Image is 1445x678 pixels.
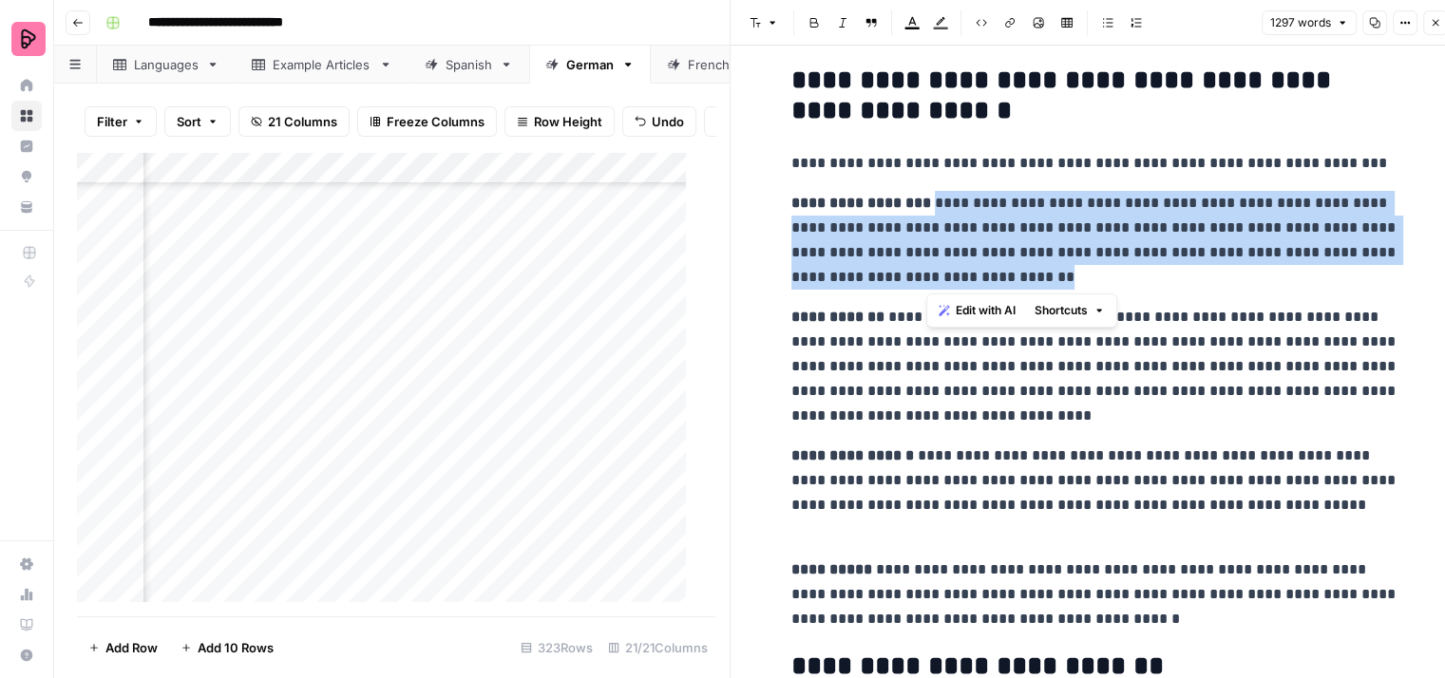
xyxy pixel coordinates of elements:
[134,55,199,74] div: Languages
[11,579,42,610] a: Usage
[238,106,350,137] button: 21 Columns
[97,46,236,84] a: Languages
[85,106,157,137] button: Filter
[11,70,42,101] a: Home
[97,112,127,131] span: Filter
[11,640,42,670] button: Help + Support
[513,632,600,663] div: 323 Rows
[956,302,1016,319] span: Edit with AI
[446,55,492,74] div: Spanish
[11,549,42,579] a: Settings
[529,46,651,84] a: German
[177,112,201,131] span: Sort
[198,638,274,657] span: Add 10 Rows
[11,610,42,640] a: Learning Hub
[357,106,497,137] button: Freeze Columns
[622,106,696,137] button: Undo
[931,298,1023,323] button: Edit with AI
[105,638,158,657] span: Add Row
[164,106,231,137] button: Sort
[387,112,485,131] span: Freeze Columns
[688,55,731,74] div: French
[11,161,42,192] a: Opportunities
[11,15,42,63] button: Workspace: Preply
[11,101,42,131] a: Browse
[1270,14,1331,31] span: 1297 words
[169,632,285,663] button: Add 10 Rows
[504,106,615,137] button: Row Height
[11,22,46,56] img: Preply Logo
[11,192,42,222] a: Your Data
[600,632,715,663] div: 21/21 Columns
[566,55,614,74] div: German
[273,55,371,74] div: Example Articles
[1262,10,1357,35] button: 1297 words
[651,46,768,84] a: French
[236,46,409,84] a: Example Articles
[1027,298,1112,323] button: Shortcuts
[77,632,169,663] button: Add Row
[534,112,602,131] span: Row Height
[268,112,337,131] span: 21 Columns
[1035,302,1088,319] span: Shortcuts
[11,131,42,161] a: Insights
[652,112,684,131] span: Undo
[409,46,529,84] a: Spanish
